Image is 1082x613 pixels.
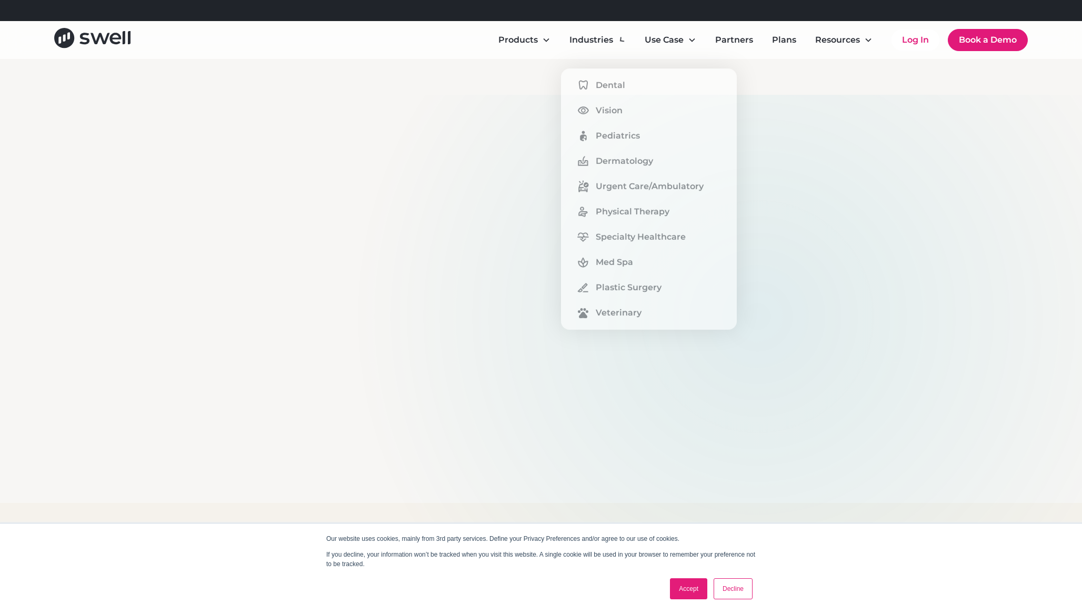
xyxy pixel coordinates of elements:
[707,29,762,51] a: Partners
[561,68,737,330] nav: Industries
[596,281,662,294] div: Plastic Surgery
[498,34,538,46] div: Products
[569,153,728,170] a: Dermatology
[596,180,704,193] div: Urgent Care/Ambulatory
[596,256,633,269] div: Med Spa
[596,130,640,142] div: Pediatrics
[596,155,653,167] div: Dermatology
[326,550,756,569] p: If you decline, your information won’t be tracked when you visit this website. A single cookie wi...
[569,178,728,195] a: Urgent Care/Ambulatory
[569,77,728,94] a: Dental
[54,28,131,52] a: home
[596,231,686,243] div: Specialty Healthcare
[569,102,728,119] a: Vision
[948,29,1028,51] a: Book a Demo
[490,29,559,51] div: Products
[569,203,728,220] a: Physical Therapy
[569,279,728,296] a: Plastic Surgery
[569,254,728,271] a: Med Spa
[569,34,613,46] div: Industries
[596,104,623,117] div: Vision
[569,304,728,321] a: Veterinary
[891,29,939,51] a: Log In
[326,534,756,543] p: Our website uses cookies, mainly from 3rd party services. Define your Privacy Preferences and/or ...
[807,29,881,51] div: Resources
[569,127,728,144] a: Pediatrics
[714,578,753,599] a: Decline
[764,29,805,51] a: Plans
[636,29,705,51] div: Use Case
[596,205,669,218] div: Physical Therapy
[815,34,860,46] div: Resources
[645,34,684,46] div: Use Case
[596,306,642,319] div: Veterinary
[569,229,728,245] a: Specialty Healthcare
[670,578,707,599] a: Accept
[596,79,625,92] div: Dental
[561,29,634,51] div: Industries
